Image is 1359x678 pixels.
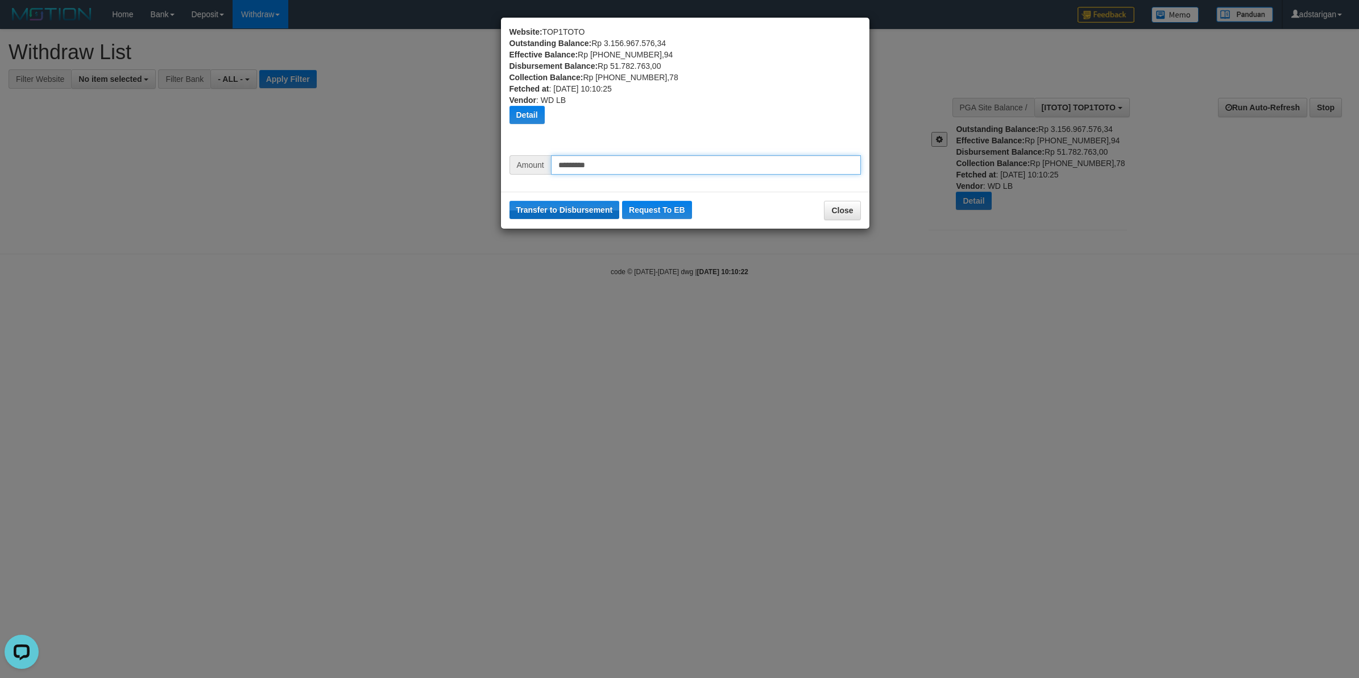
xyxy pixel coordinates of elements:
[5,5,39,39] button: Open LiveChat chat widget
[622,201,692,219] button: Request To EB
[509,61,598,71] b: Disbursement Balance:
[509,201,620,219] button: Transfer to Disbursement
[509,50,578,59] b: Effective Balance:
[824,201,860,220] button: Close
[509,106,545,124] button: Detail
[509,27,542,36] b: Website:
[509,155,551,175] span: Amount
[509,84,549,93] b: Fetched at
[509,73,583,82] b: Collection Balance:
[509,39,592,48] b: Outstanding Balance:
[509,96,536,105] b: Vendor
[509,26,861,155] div: TOP1TOTO Rp 3.156.967.576,34 Rp [PHONE_NUMBER],94 Rp 51.782.763,00 Rp [PHONE_NUMBER],78 : [DATE] ...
